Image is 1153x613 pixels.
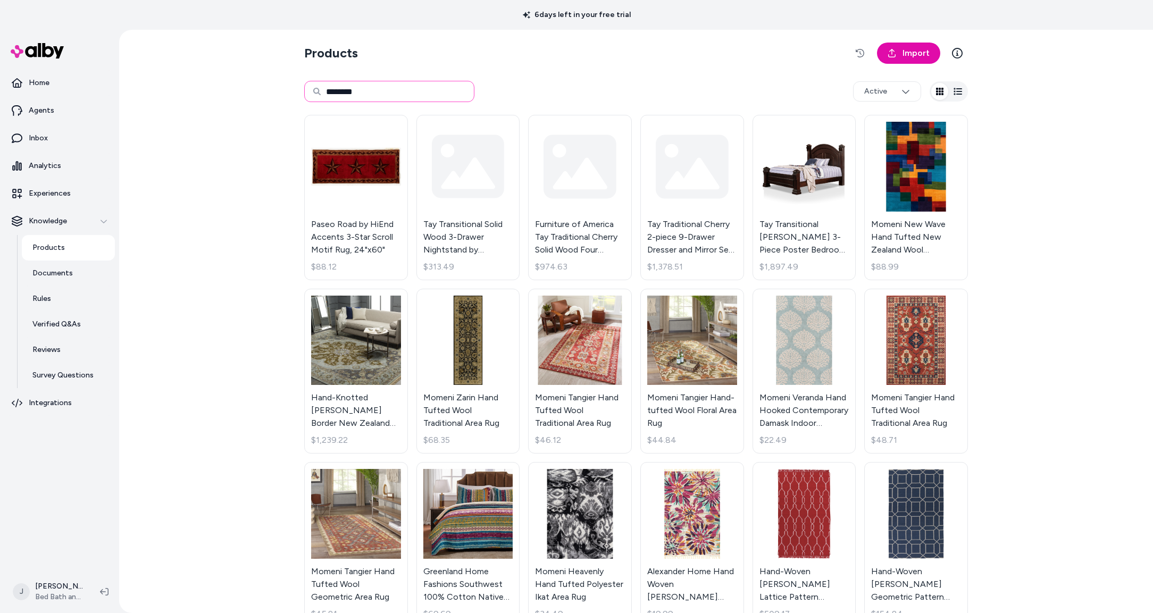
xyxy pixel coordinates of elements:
[32,319,81,330] p: Verified Q&As
[528,115,632,280] a: Furniture of America Tay Traditional Cherry Solid Wood Four Poster Bed$974.63
[416,289,520,454] a: Momeni Zarin Hand Tufted Wool Traditional Area RugMomeni Zarin Hand Tufted Wool Traditional Area ...
[22,337,115,363] a: Reviews
[22,312,115,337] a: Verified Q&As
[29,105,54,116] p: Agents
[22,235,115,261] a: Products
[32,268,73,279] p: Documents
[304,289,408,454] a: Hand-Knotted Tim Border New Zealand Wool Area RugHand-Knotted [PERSON_NAME] Border New Zealand Wo...
[29,78,49,88] p: Home
[4,208,115,234] button: Knowledge
[13,583,30,600] span: J
[903,47,930,60] span: Import
[4,181,115,206] a: Experiences
[32,242,65,253] p: Products
[753,115,856,280] a: Tay Transitional Cherry Wood 3-Piece Poster Bedroom Set by Furniture of AmericaTay Transitional [...
[22,286,115,312] a: Rules
[416,115,520,280] a: Tay Transitional Solid Wood 3-Drawer Nightstand by Furniture of America$313.49
[29,188,71,199] p: Experiences
[640,289,744,454] a: Momeni Tangier Hand-tufted Wool Floral Area RugMomeni Tangier Hand-tufted Wool Floral Area Rug$44.84
[4,98,115,123] a: Agents
[22,261,115,286] a: Documents
[304,45,358,62] h2: Products
[640,115,744,280] a: Tay Traditional Cherry 2-piece 9-Drawer Dresser and Mirror Set by Furniture of America$1,378.51
[877,43,940,64] a: Import
[4,70,115,96] a: Home
[35,592,83,602] span: Bed Bath and Beyond
[29,133,48,144] p: Inbox
[6,575,91,609] button: J[PERSON_NAME]Bed Bath and Beyond
[753,289,856,454] a: Momeni Veranda Hand Hooked Contemporary Damask Indoor Outdoor RugMomeni Veranda Hand Hooked Conte...
[516,10,637,20] p: 6 days left in your free trial
[864,289,968,454] a: Momeni Tangier Hand Tufted Wool Traditional Area RugMomeni Tangier Hand Tufted Wool Traditional A...
[29,216,67,226] p: Knowledge
[35,581,83,592] p: [PERSON_NAME]
[4,153,115,179] a: Analytics
[4,390,115,416] a: Integrations
[304,115,408,280] a: Paseo Road by HiEnd Accents 3-Star Scroll Motif Rug, 24"x60"Paseo Road by HiEnd Accents 3-Star Sc...
[32,345,61,355] p: Reviews
[528,289,632,454] a: Momeni Tangier Hand Tufted Wool Traditional Area RugMomeni Tangier Hand Tufted Wool Traditional A...
[22,363,115,388] a: Survey Questions
[4,125,115,151] a: Inbox
[11,43,64,58] img: alby Logo
[853,81,921,102] button: Active
[29,161,61,171] p: Analytics
[32,370,94,381] p: Survey Questions
[864,115,968,280] a: Momeni New Wave Hand Tufted New Zealand Wool Contemporary Geometric Area RugMomeni New Wave Hand ...
[32,293,51,304] p: Rules
[29,398,72,408] p: Integrations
